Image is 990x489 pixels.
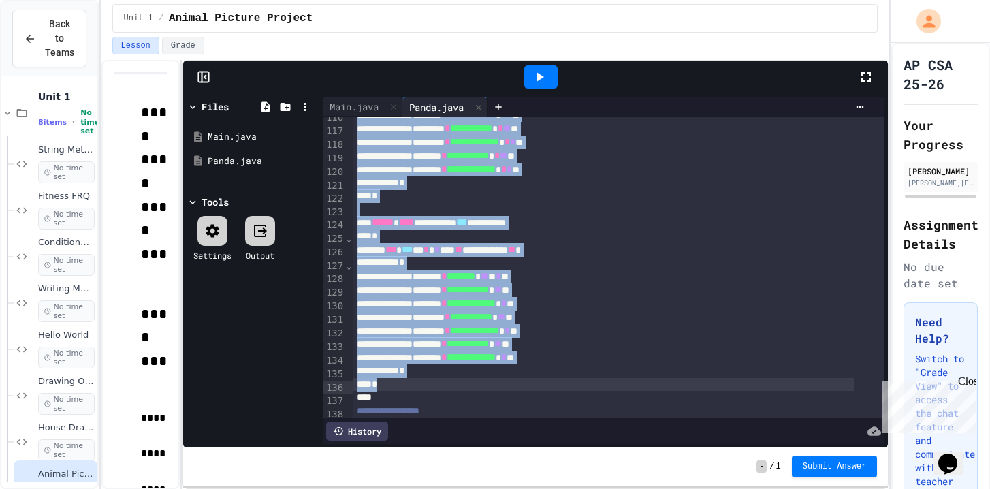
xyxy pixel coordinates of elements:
[323,286,345,300] div: 129
[323,138,345,152] div: 118
[323,246,345,259] div: 126
[345,260,352,271] span: Fold line
[902,5,944,37] div: My Account
[38,376,95,388] span: Drawing Objects in Java - HW Playposit Code
[38,393,95,415] span: No time set
[323,300,345,313] div: 130
[402,100,470,114] div: Panda.java
[323,394,345,408] div: 137
[323,192,345,206] div: 122
[323,259,345,273] div: 127
[38,254,95,276] span: No time set
[38,300,95,322] span: No time set
[323,341,345,354] div: 133
[80,108,99,136] span: No time set
[162,37,204,54] button: Grade
[193,249,231,262] div: Settings
[323,327,345,341] div: 132
[323,219,345,232] div: 124
[323,152,345,165] div: 119
[323,354,345,368] div: 134
[72,116,75,127] span: •
[904,55,978,93] h1: AP CSA 25-26
[803,461,867,472] span: Submit Answer
[208,130,314,144] div: Main.java
[904,259,978,291] div: No due date set
[323,408,345,422] div: 138
[38,208,95,230] span: No time set
[202,99,229,114] div: Files
[323,97,402,117] div: Main.java
[44,17,75,60] span: Back to Teams
[776,461,781,472] span: 1
[326,422,388,441] div: History
[323,272,345,286] div: 128
[792,456,878,477] button: Submit Answer
[38,469,95,480] span: Animal Picture Project
[159,13,163,24] span: /
[38,237,95,249] span: Conditionals Classwork
[246,249,274,262] div: Output
[323,179,345,193] div: 121
[769,461,774,472] span: /
[38,347,95,368] span: No time set
[915,314,966,347] h3: Need Help?
[323,232,345,246] div: 125
[124,13,153,24] span: Unit 1
[38,161,95,183] span: No time set
[323,381,345,395] div: 136
[38,330,95,341] span: Hello World
[323,165,345,179] div: 120
[38,439,95,461] span: No time set
[38,91,95,103] span: Unit 1
[323,313,345,327] div: 131
[933,435,976,475] iframe: chat widget
[38,144,95,156] span: String Methods Examples
[208,155,314,168] div: Panda.java
[38,118,67,127] span: 8 items
[202,195,229,209] div: Tools
[5,5,94,86] div: Chat with us now!Close
[38,283,95,295] span: Writing Methods
[323,125,345,138] div: 117
[323,111,345,125] div: 116
[756,460,767,473] span: -
[112,37,159,54] button: Lesson
[904,215,978,253] h2: Assignment Details
[908,178,974,188] div: [PERSON_NAME][EMAIL_ADDRESS][DOMAIN_NAME]
[12,10,86,67] button: Back to Teams
[38,191,95,202] span: Fitness FRQ
[323,206,345,219] div: 123
[323,368,345,381] div: 135
[323,99,385,114] div: Main.java
[38,422,95,434] span: House Drawing Classwork
[904,116,978,154] h2: Your Progress
[169,10,313,27] span: Animal Picture Project
[877,375,976,433] iframe: chat widget
[402,97,488,117] div: Panda.java
[345,233,352,244] span: Fold line
[908,165,974,177] div: [PERSON_NAME]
